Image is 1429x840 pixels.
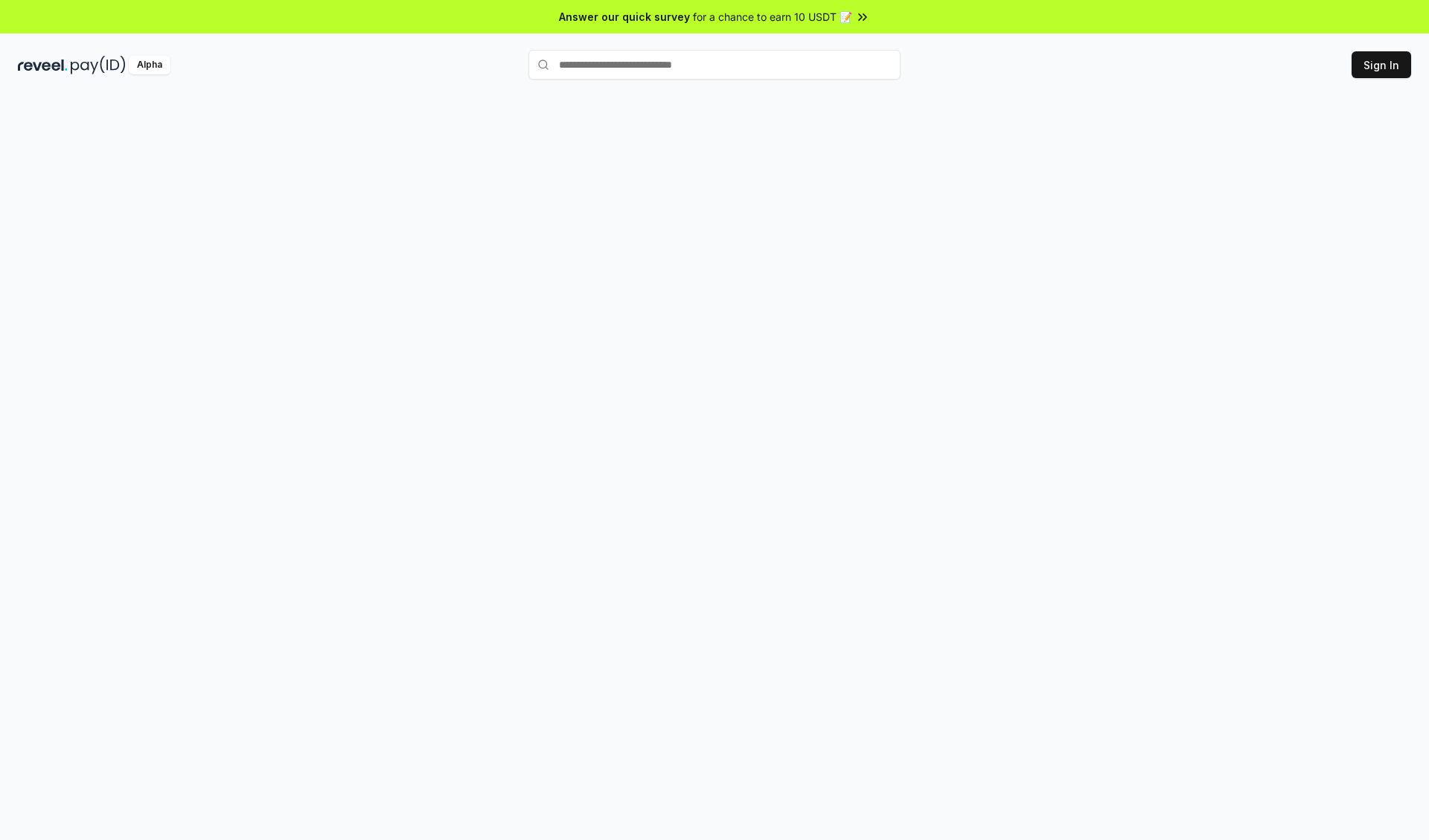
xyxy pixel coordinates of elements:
img: reveel_dark [18,56,68,74]
img: pay_id [71,56,126,74]
button: Sign In [1352,51,1411,78]
div: Alpha [129,56,170,74]
span: Answer our quick survey [559,9,690,25]
span: for a chance to earn 10 USDT 📝 [693,9,852,25]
